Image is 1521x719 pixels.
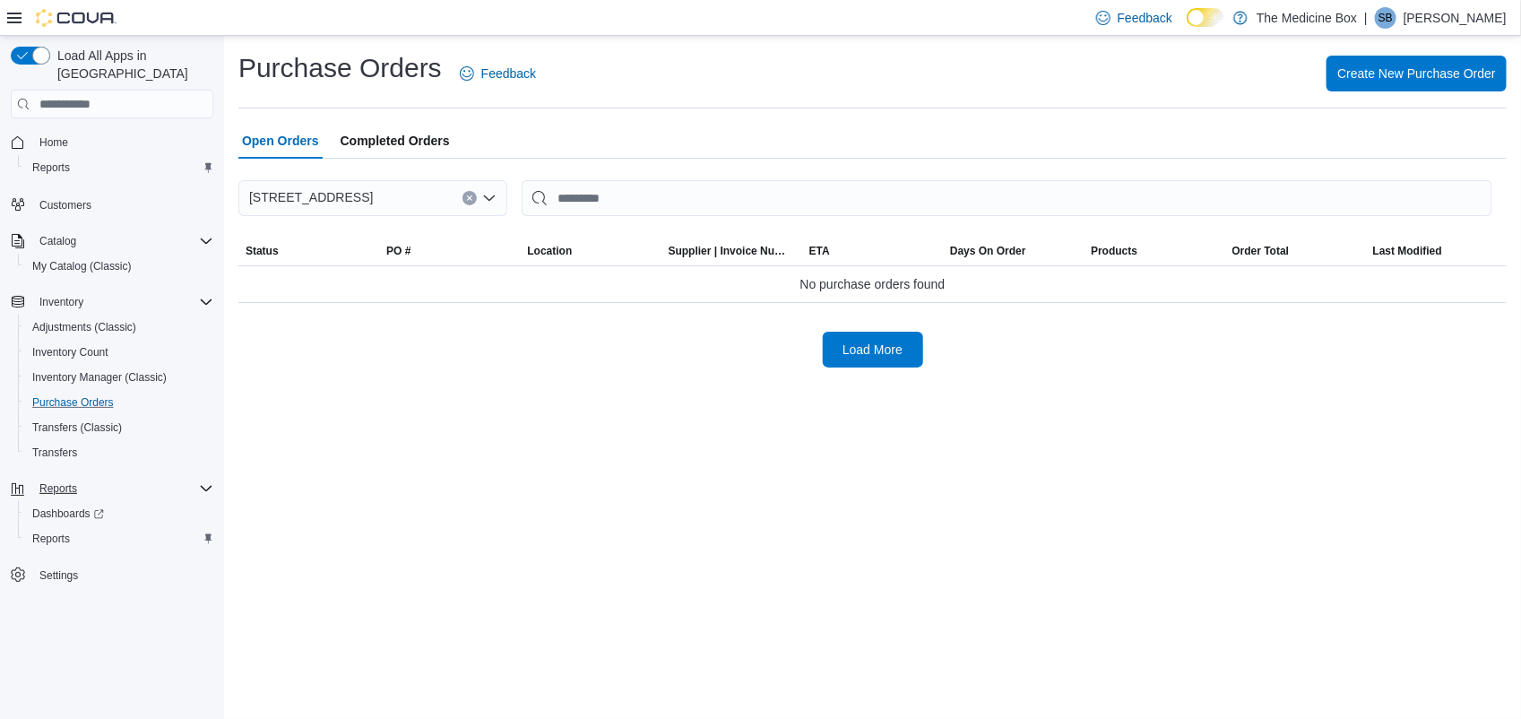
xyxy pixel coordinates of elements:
span: My Catalog (Classic) [32,259,132,273]
nav: Complex example [11,122,213,635]
span: Supplier | Invoice Number [669,244,795,258]
span: Home [32,131,213,153]
span: ETA [809,244,830,258]
span: Customers [32,193,213,215]
span: Reports [25,528,213,550]
span: Reports [32,160,70,175]
span: Inventory [32,291,213,313]
input: This is a search bar. After typing your query, hit enter to filter the results lower in the page. [522,180,1492,216]
span: Open Orders [242,123,319,159]
span: No purchase orders found [800,273,946,295]
button: Reports [32,478,84,499]
p: [PERSON_NAME] [1404,7,1507,29]
button: Order Total [1225,237,1366,265]
span: Create New Purchase Order [1337,65,1496,82]
input: Dark Mode [1187,8,1224,27]
span: Purchase Orders [25,392,213,413]
button: Reports [4,476,220,501]
button: Transfers [18,440,220,465]
a: Feedback [453,56,543,91]
button: Status [238,237,379,265]
span: Reports [39,481,77,496]
button: Inventory Manager (Classic) [18,365,220,390]
button: Last Modified [1366,237,1507,265]
span: Load More [843,341,903,359]
a: Dashboards [25,503,111,524]
span: Dashboards [32,507,104,521]
span: Transfers (Classic) [32,420,122,435]
span: SB [1378,7,1393,29]
button: Transfers (Classic) [18,415,220,440]
a: Inventory Manager (Classic) [25,367,174,388]
span: Catalog [32,230,213,252]
button: Adjustments (Classic) [18,315,220,340]
a: Dashboards [18,501,220,526]
span: Days On Order [950,244,1026,258]
span: Dashboards [25,503,213,524]
button: Catalog [4,229,220,254]
p: | [1364,7,1368,29]
div: Sebastien B [1375,7,1396,29]
button: Create New Purchase Order [1327,56,1507,91]
span: Products [1091,244,1137,258]
span: Settings [39,568,78,583]
span: PO # [386,244,410,258]
span: Last Modified [1373,244,1442,258]
button: Products [1084,237,1224,265]
span: Purchase Orders [32,395,114,410]
span: Adjustments (Classic) [25,316,213,338]
a: Customers [32,195,99,216]
a: Adjustments (Classic) [25,316,143,338]
span: Load All Apps in [GEOGRAPHIC_DATA] [50,47,213,82]
span: Inventory Manager (Classic) [25,367,213,388]
p: The Medicine Box [1257,7,1357,29]
a: My Catalog (Classic) [25,256,139,277]
button: PO # [379,237,520,265]
button: Inventory [32,291,91,313]
button: Catalog [32,230,83,252]
button: Reports [18,155,220,180]
button: Customers [4,191,220,217]
a: Transfers (Classic) [25,417,129,438]
button: Settings [4,562,220,588]
img: Cova [36,9,117,27]
span: Home [39,135,68,150]
span: Order Total [1232,244,1290,258]
span: Status [246,244,279,258]
button: Load More [823,332,923,368]
button: Days On Order [943,237,1084,265]
a: Settings [32,565,85,586]
span: Reports [25,157,213,178]
button: My Catalog (Classic) [18,254,220,279]
a: Reports [25,528,77,550]
span: My Catalog (Classic) [25,256,213,277]
button: Inventory Count [18,340,220,365]
span: Reports [32,532,70,546]
button: Inventory [4,290,220,315]
span: Feedback [481,65,536,82]
a: Transfers [25,442,84,463]
span: Inventory Count [25,342,213,363]
span: Settings [32,564,213,586]
button: Supplier | Invoice Number [661,237,802,265]
button: Clear input [462,191,477,205]
span: Inventory Manager (Classic) [32,370,167,385]
a: Inventory Count [25,342,116,363]
span: Transfers [25,442,213,463]
span: Completed Orders [341,123,450,159]
span: [STREET_ADDRESS] [249,186,373,208]
button: Reports [18,526,220,551]
a: Reports [25,157,77,178]
span: Inventory Count [32,345,108,359]
button: Purchase Orders [18,390,220,415]
button: Open list of options [482,191,497,205]
div: Location [527,244,572,258]
a: Purchase Orders [25,392,121,413]
span: Catalog [39,234,76,248]
h1: Purchase Orders [238,50,442,86]
button: Home [4,129,220,155]
span: Reports [32,478,213,499]
span: Transfers (Classic) [25,417,213,438]
button: Location [520,237,661,265]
